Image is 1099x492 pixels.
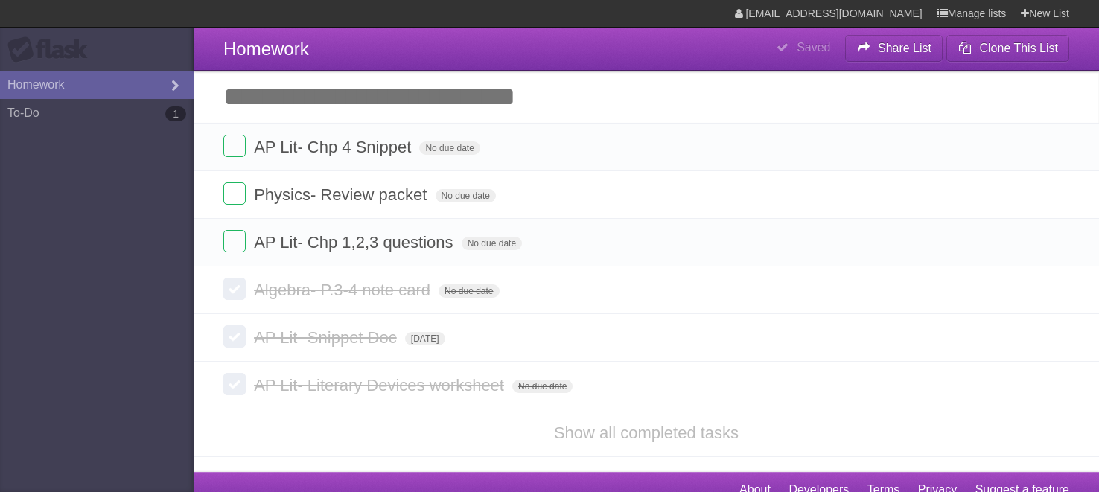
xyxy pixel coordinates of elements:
a: Show all completed tasks [554,424,739,442]
label: Done [223,135,246,157]
button: Clone This List [946,35,1069,62]
b: 1 [165,106,186,121]
button: Share List [845,35,943,62]
label: Done [223,182,246,205]
label: Done [223,278,246,300]
span: Homework [223,39,309,59]
div: Flask [7,36,97,63]
b: Share List [878,42,931,54]
label: Done [223,373,246,395]
span: AP Lit- Snippet Doc [254,328,401,347]
label: Done [223,230,246,252]
span: No due date [419,141,480,155]
span: Physics- Review packet [254,185,430,204]
b: Saved [797,41,830,54]
span: AP Lit- Chp 1,2,3 questions [254,233,456,252]
span: AP Lit- Chp 4 Snippet [254,138,415,156]
span: No due date [512,380,573,393]
span: Algebra- P.3-4 note card [254,281,434,299]
span: No due date [462,237,522,250]
label: Done [223,325,246,348]
span: No due date [439,284,499,298]
span: AP Lit- Literary Devices worksheet [254,376,508,394]
span: [DATE] [405,332,445,345]
b: Clone This List [979,42,1058,54]
span: No due date [436,189,496,202]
